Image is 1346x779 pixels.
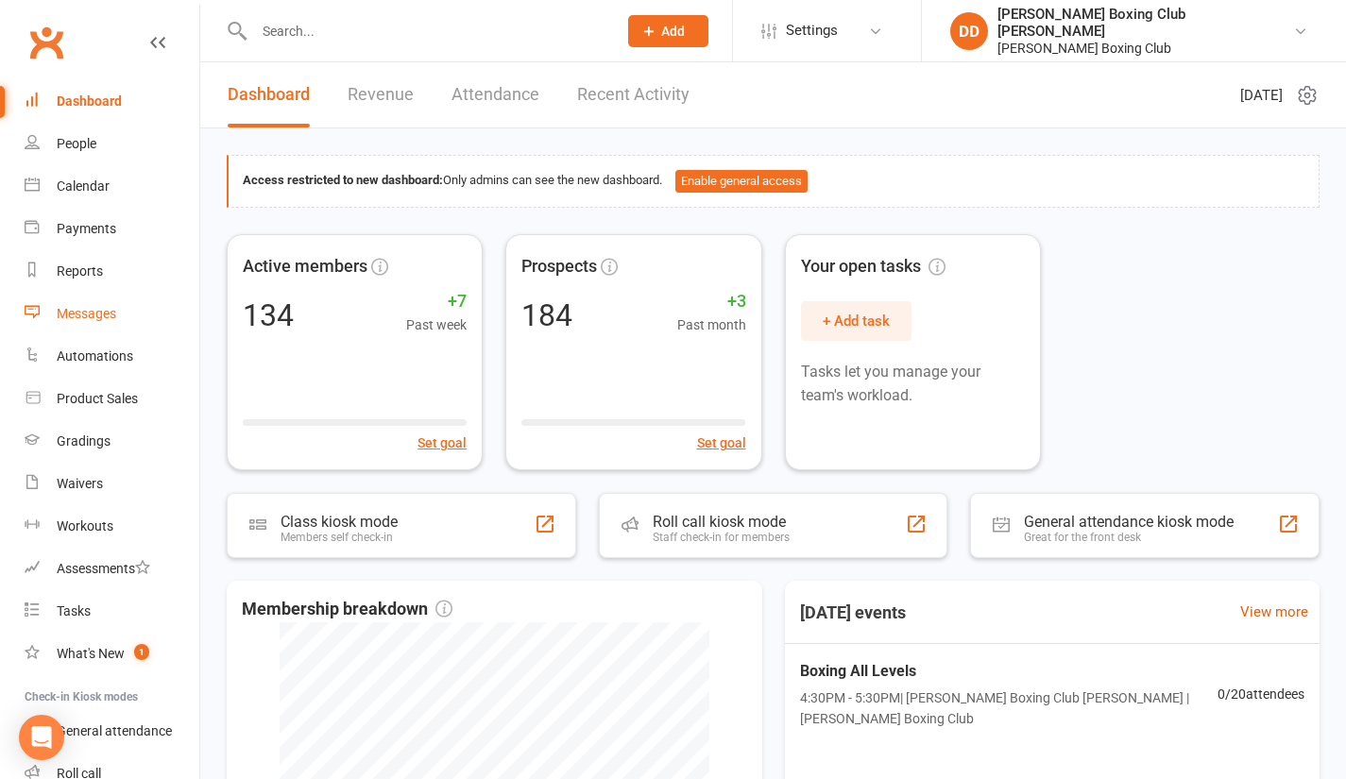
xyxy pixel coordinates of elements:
div: Product Sales [57,391,138,406]
div: [PERSON_NAME] Boxing Club [997,40,1293,57]
div: Automations [57,348,133,364]
a: General attendance kiosk mode [25,710,199,753]
a: Revenue [348,62,414,127]
div: People [57,136,96,151]
span: Membership breakdown [242,596,452,623]
a: Attendance [452,62,539,127]
a: Calendar [25,165,199,208]
a: Dashboard [228,62,310,127]
a: Assessments [25,548,199,590]
a: Recent Activity [577,62,690,127]
span: Add [661,24,685,39]
div: Roll call kiosk mode [653,513,790,531]
div: Assessments [57,561,150,576]
a: People [25,123,199,165]
a: Waivers [25,463,199,505]
a: Messages [25,293,199,335]
div: Class kiosk mode [281,513,398,531]
a: Automations [25,335,199,378]
a: What's New1 [25,633,199,675]
span: Active members [243,253,367,280]
div: Reports [57,263,103,279]
span: Prospects [521,253,597,280]
div: Only admins can see the new dashboard. [243,170,1304,193]
span: 0 / 20 attendees [1218,684,1304,704]
div: Open Intercom Messenger [19,715,64,760]
span: +3 [677,288,746,315]
h3: [DATE] events [785,596,921,630]
a: Gradings [25,420,199,463]
span: Your open tasks [801,253,946,280]
button: Enable general access [675,170,808,193]
button: + Add task [801,301,912,341]
span: Past month [677,314,746,335]
div: Gradings [57,433,111,449]
div: General attendance kiosk mode [1024,513,1234,531]
div: Waivers [57,476,103,491]
div: Members self check-in [281,531,398,544]
strong: Access restricted to new dashboard: [243,173,443,187]
div: Payments [57,221,116,236]
button: Set goal [417,432,467,453]
a: Tasks [25,590,199,633]
div: What's New [57,646,125,661]
div: General attendance [57,723,172,738]
div: DD [950,12,988,50]
a: Payments [25,208,199,250]
span: [DATE] [1240,84,1283,107]
span: Settings [786,9,838,52]
a: Product Sales [25,378,199,420]
div: 134 [243,300,294,330]
input: Search... [248,18,604,44]
a: View more [1240,601,1308,623]
div: Workouts [57,518,113,533]
p: Tasks let you manage your team's workload. [801,360,1025,408]
div: Dashboard [57,93,122,109]
a: Reports [25,250,199,293]
a: Dashboard [25,80,199,123]
button: Set goal [697,432,746,453]
div: [PERSON_NAME] Boxing Club [PERSON_NAME] [997,6,1293,40]
span: Boxing All Levels [800,659,1218,684]
span: 1 [134,644,149,660]
div: Tasks [57,603,91,618]
div: Messages [57,306,116,321]
div: Calendar [57,178,110,194]
span: 4:30PM - 5:30PM | [PERSON_NAME] Boxing Club [PERSON_NAME] | [PERSON_NAME] Boxing Club [800,687,1218,730]
button: Add [628,15,708,47]
a: Workouts [25,505,199,548]
div: 184 [521,300,572,330]
span: Past week [406,314,467,335]
a: Clubworx [23,19,70,66]
span: +7 [406,288,467,315]
div: Great for the front desk [1024,531,1234,544]
div: Staff check-in for members [653,531,790,544]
